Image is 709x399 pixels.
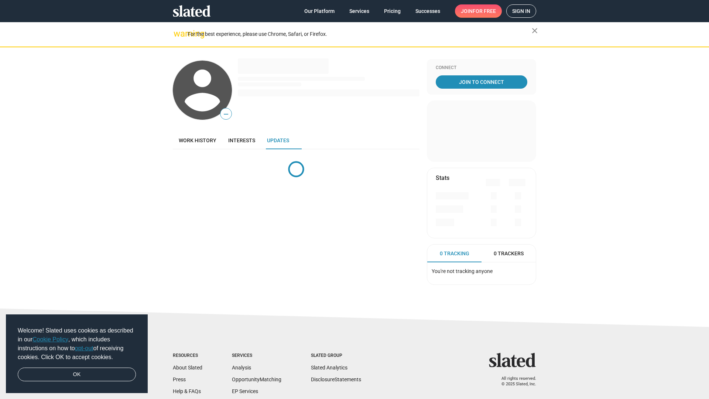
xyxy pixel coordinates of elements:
[174,29,182,38] mat-icon: warning
[6,314,148,393] div: cookieconsent
[228,137,255,143] span: Interests
[461,4,496,18] span: Join
[75,345,93,351] a: opt-out
[410,4,446,18] a: Successes
[188,29,532,39] div: For the best experience, please use Chrome, Safari, or Firefox.
[436,75,527,89] a: Join To Connect
[232,388,258,394] a: EP Services
[311,365,347,371] a: Slated Analytics
[298,4,340,18] a: Our Platform
[304,4,335,18] span: Our Platform
[494,376,536,387] p: All rights reserved. © 2025 Slated, Inc.
[261,132,295,149] a: Updates
[506,4,536,18] a: Sign in
[173,365,202,371] a: About Slated
[232,365,251,371] a: Analysis
[415,4,440,18] span: Successes
[311,353,361,359] div: Slated Group
[232,376,281,382] a: OpportunityMatching
[267,137,289,143] span: Updates
[473,4,496,18] span: for free
[343,4,375,18] a: Services
[173,376,186,382] a: Press
[436,65,527,71] div: Connect
[173,132,222,149] a: Work history
[173,388,201,394] a: Help & FAQs
[222,132,261,149] a: Interests
[512,5,530,17] span: Sign in
[173,353,202,359] div: Resources
[384,4,401,18] span: Pricing
[432,268,493,274] span: You're not tracking anyone
[437,75,526,89] span: Join To Connect
[378,4,407,18] a: Pricing
[232,353,281,359] div: Services
[440,250,469,257] span: 0 Tracking
[530,26,539,35] mat-icon: close
[455,4,502,18] a: Joinfor free
[311,376,361,382] a: DisclosureStatements
[32,336,68,342] a: Cookie Policy
[494,250,524,257] span: 0 Trackers
[436,174,449,182] mat-card-title: Stats
[18,326,136,362] span: Welcome! Slated uses cookies as described in our , which includes instructions on how to of recei...
[18,368,136,382] a: dismiss cookie message
[220,109,232,119] span: —
[349,4,369,18] span: Services
[179,137,216,143] span: Work history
